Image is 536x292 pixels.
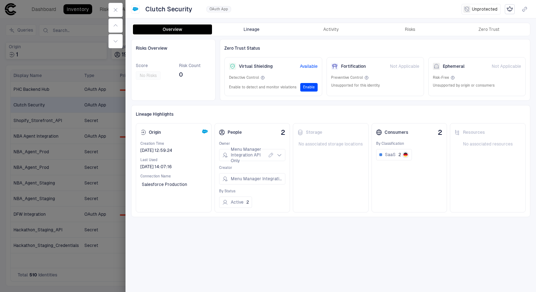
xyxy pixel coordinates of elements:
[133,24,212,34] button: Overview
[341,64,366,69] span: Fortification
[405,27,415,32] div: Risks
[140,164,172,170] span: [DATE] 14:07:16
[140,148,172,153] span: [DATE] 12:59:24
[219,197,252,208] button: Active2
[136,44,211,53] div: Risks Overview
[224,44,526,53] div: Zero Trust Status
[136,110,526,119] div: Lineage Highlights
[201,129,207,134] div: Salesforce
[231,176,283,182] span: Menu Manager Integration API Only
[142,182,187,187] span: Salesforce Production
[140,73,157,78] span: No Risks
[505,4,515,14] div: Mark as Crown Jewel
[140,148,172,153] div: 08/08/2025 11:59:24 (GMT+00:00 UTC)
[438,128,442,136] span: 2
[454,130,485,135] div: Resources
[144,4,202,15] button: Clutch Security
[479,27,499,32] div: Zero Trust
[219,173,286,184] button: Menu Manager Integration API Only
[398,152,401,158] span: 2
[454,141,521,147] span: No associated resources
[246,199,249,205] span: 2
[291,24,370,34] button: Activity
[219,189,286,194] span: By Status
[433,75,449,80] span: Risk-Free
[300,83,318,92] button: Enable
[331,83,380,88] span: Unsupported for this identity
[297,130,322,135] div: Storage
[212,24,291,34] button: Lineage
[145,5,192,13] span: Clutch Security
[403,153,408,157] img: DE
[376,149,412,160] button: SaaS2DE
[140,164,172,170] div: 27/08/2025 13:07:16 (GMT+00:00 UTC)
[179,71,201,78] span: 0
[492,64,521,69] span: Not Applicable
[140,179,197,190] button: Salesforce Production
[385,152,396,158] span: SaaS
[281,128,285,136] span: 2
[140,141,207,146] span: Creation Time
[231,147,267,164] span: Menu Manager Integration API Only
[472,6,497,12] span: Unprotected
[219,130,242,135] div: People
[376,130,408,135] div: Consumers
[390,64,419,69] span: Not Applicable
[433,83,495,88] span: Unsupported by origin or consumers
[300,64,318,69] span: Available
[219,141,286,146] span: Owner
[331,75,363,80] span: Preventive Control
[140,158,207,162] span: Last Used
[297,141,364,147] span: No associated storage locations
[133,6,138,12] div: Salesforce
[136,63,161,68] span: Score
[229,75,259,80] span: Detective Control
[229,85,296,90] span: Enable to detect and monitor violations
[140,130,161,135] div: Origin
[140,174,207,179] span: Connection Name
[376,141,443,146] span: By Classification
[179,63,201,68] span: Risk Count
[219,165,286,170] span: Creator
[239,64,273,69] span: Virtual Shielding
[210,7,228,12] span: OAuth App
[443,64,465,69] span: Ephemeral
